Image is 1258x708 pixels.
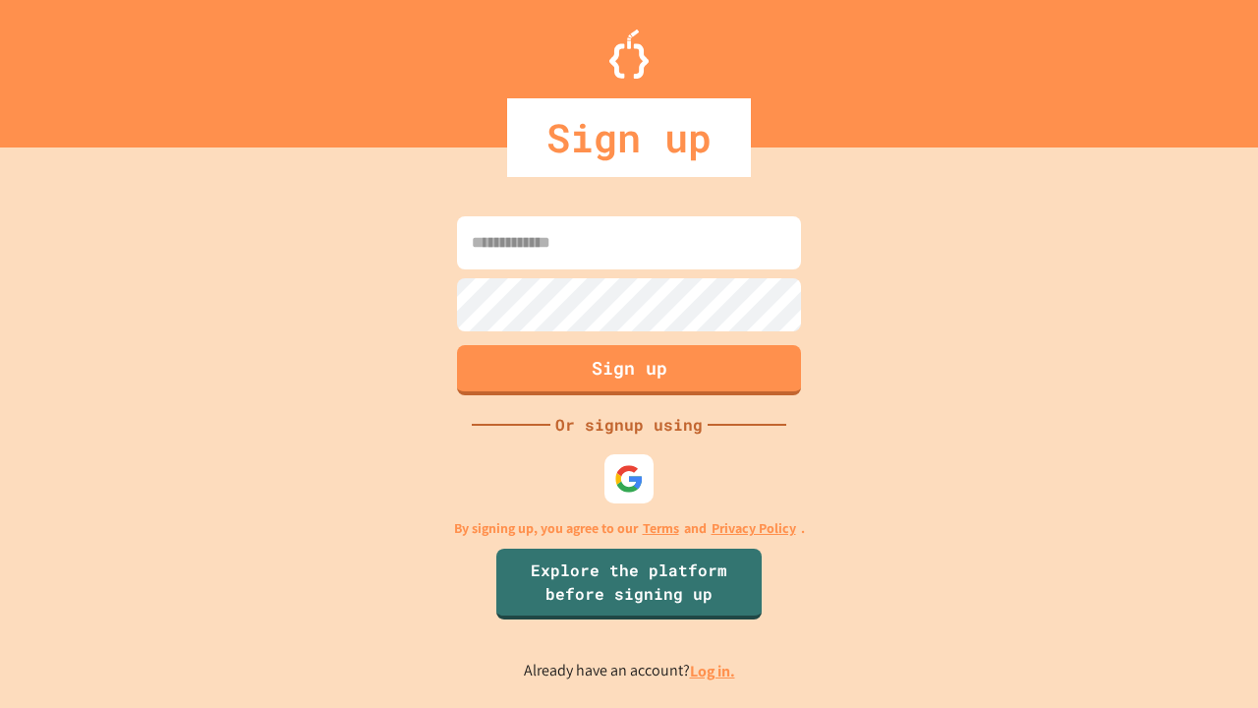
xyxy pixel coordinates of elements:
[1175,629,1238,688] iframe: chat widget
[496,549,762,619] a: Explore the platform before signing up
[454,518,805,539] p: By signing up, you agree to our and .
[550,413,708,437] div: Or signup using
[643,518,679,539] a: Terms
[609,29,649,79] img: Logo.svg
[524,659,735,683] p: Already have an account?
[712,518,796,539] a: Privacy Policy
[457,345,801,395] button: Sign up
[1095,544,1238,627] iframe: chat widget
[507,98,751,177] div: Sign up
[614,464,644,494] img: google-icon.svg
[690,661,735,681] a: Log in.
